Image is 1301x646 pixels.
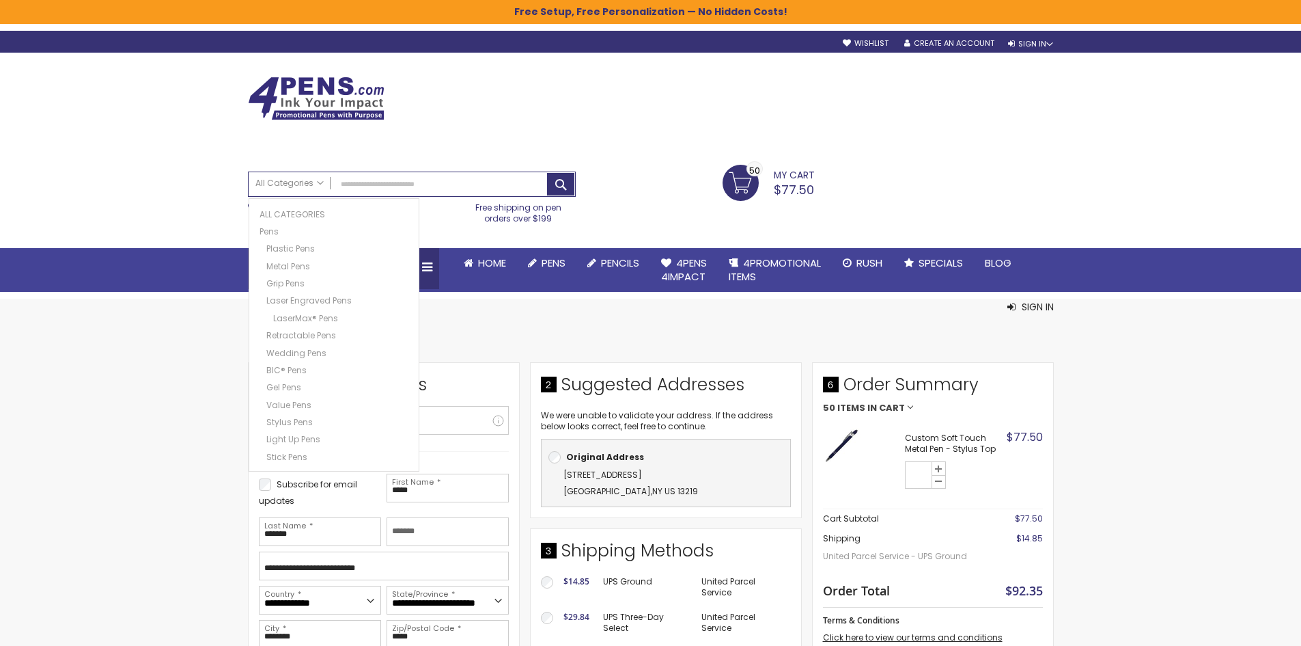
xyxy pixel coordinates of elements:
[985,256,1011,270] span: Blog
[563,611,589,623] span: $29.84
[718,248,832,293] a: 4PROMOTIONALITEMS
[270,310,412,324] a: LaserMax® Pens
[695,605,791,641] td: United Parcel Service
[823,580,890,599] strong: Order Total
[905,433,1003,455] strong: Custom Soft Touch Metal Pen - Stylus Top
[256,223,412,237] a: Pens
[723,165,815,199] a: $77.50 50
[596,569,695,605] td: UPS Ground
[248,325,339,348] span: Checkout
[837,403,905,413] span: Items in Cart
[541,539,791,569] div: Shipping Methods
[1188,609,1301,646] iframe: Google Customer Reviews
[263,448,412,463] a: Stick Pens
[263,275,412,289] a: Grip Pens
[823,544,983,569] span: United Parcel Service - UPS Ground
[661,256,707,284] span: 4Pens 4impact
[566,451,644,463] b: Original Address
[1007,429,1043,445] span: $77.50
[823,373,1043,403] span: Order Summary
[1015,513,1043,524] span: $77.50
[263,292,412,306] a: Laser Engraved Pens
[1007,300,1054,314] button: Sign In
[919,256,963,270] span: Specials
[823,403,835,413] span: 50
[263,466,412,480] a: Mirror Etched
[255,178,324,189] span: All Categories
[823,615,899,626] span: Terms & Conditions
[263,258,412,272] a: Metal Pens
[1022,300,1054,314] span: Sign In
[563,485,651,497] span: [GEOGRAPHIC_DATA]
[563,469,642,481] span: [STREET_ADDRESS]
[677,485,698,497] span: 13219
[248,77,384,120] img: 4Pens Custom Pens and Promotional Products
[729,256,821,284] span: 4PROMOTIONAL ITEMS
[601,256,639,270] span: Pencils
[1008,39,1053,49] div: Sign In
[263,396,412,411] a: Value Pens
[974,248,1022,278] a: Blog
[650,248,718,293] a: 4Pens4impact
[856,256,882,270] span: Rush
[576,248,650,278] a: Pencils
[695,569,791,605] td: United Parcel Service
[823,632,1003,643] a: Click here to view our terms and conditions
[263,240,412,254] a: Plastic Pens
[749,164,760,177] span: 50
[1016,533,1043,544] span: $14.85
[256,206,412,220] a: All Categories
[263,327,412,341] a: Retractable Pens
[843,38,889,49] a: Wishlist
[832,248,893,278] a: Rush
[259,479,357,507] span: Subscribe for email updates
[542,256,565,270] span: Pens
[548,467,783,500] div: ,
[249,172,331,195] a: All Categories
[823,509,983,529] th: Cart Subtotal
[263,379,412,393] a: Gel Pens
[1005,582,1043,599] span: $92.35
[453,248,517,278] a: Home
[263,362,412,376] a: BIC® Pens
[478,256,506,270] span: Home
[263,345,412,359] a: Wedding Pens
[541,373,791,403] div: Suggested Addresses
[263,414,412,428] a: Stylus Pens
[248,248,439,289] div: All Categories
[461,197,576,224] div: Free shipping on pen orders over $199
[893,248,974,278] a: Specials
[596,605,695,641] td: UPS Three-Day Select
[541,410,791,432] p: We were unable to validate your address. If the address below looks correct, feel free to continue.
[665,485,675,497] span: US
[823,533,861,544] span: Shipping
[904,38,994,49] a: Create an Account
[823,427,861,464] img: Custom Soft Touch Stylus Pen-Blue
[774,181,814,198] span: $77.50
[652,485,662,497] span: NY
[563,576,589,587] span: $14.85
[517,248,576,278] a: Pens
[263,431,412,445] a: Light Up Pens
